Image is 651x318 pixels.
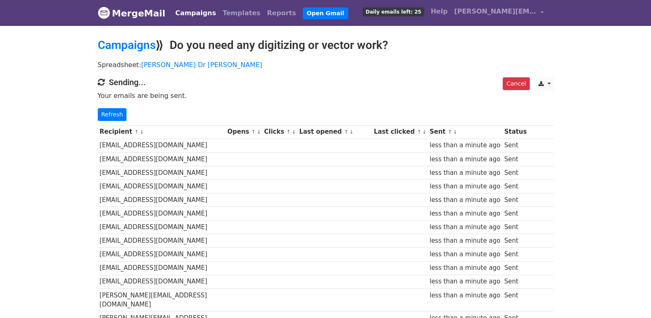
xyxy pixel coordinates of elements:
td: [EMAIL_ADDRESS][DOMAIN_NAME] [98,234,225,248]
p: Your emails are being sent. [98,91,554,100]
h4: Sending... [98,77,554,87]
div: less than a minute ago [430,182,500,191]
td: Sent [502,288,529,311]
a: ↑ [134,129,139,135]
td: Sent [502,207,529,221]
td: Sent [502,152,529,166]
a: ↓ [140,129,144,135]
a: [PERSON_NAME][EMAIL_ADDRESS][DOMAIN_NAME] [451,3,547,23]
td: Sent [502,261,529,275]
td: Sent [502,139,529,152]
td: Sent [502,275,529,288]
td: [EMAIL_ADDRESS][DOMAIN_NAME] [98,179,225,193]
th: Last opened [297,125,372,139]
td: [EMAIL_ADDRESS][DOMAIN_NAME] [98,221,225,234]
td: [EMAIL_ADDRESS][DOMAIN_NAME] [98,193,225,207]
td: Sent [502,166,529,179]
a: Templates [219,5,264,21]
span: Daily emails left: 25 [363,7,424,16]
div: less than a minute ago [430,236,500,246]
p: Spreadsheet: [98,60,554,69]
div: less than a minute ago [430,291,500,300]
th: Sent [428,125,502,139]
a: Campaigns [172,5,219,21]
div: less than a minute ago [430,155,500,164]
th: Status [502,125,529,139]
td: Sent [502,193,529,207]
a: ↑ [344,129,348,135]
a: Help [428,3,451,20]
div: less than a minute ago [430,223,500,232]
th: Clicks [262,125,297,139]
div: less than a minute ago [430,195,500,205]
th: Opens [225,125,262,139]
a: Campaigns [98,38,156,52]
td: [EMAIL_ADDRESS][DOMAIN_NAME] [98,248,225,261]
th: Recipient [98,125,225,139]
a: Refresh [98,108,127,121]
img: MergeMail logo [98,7,110,19]
a: ↓ [422,129,427,135]
a: ↓ [453,129,458,135]
th: Last clicked [372,125,428,139]
a: [PERSON_NAME] Dr [PERSON_NAME] [141,61,262,69]
td: [EMAIL_ADDRESS][DOMAIN_NAME] [98,139,225,152]
a: Reports [264,5,299,21]
td: Sent [502,248,529,261]
a: Cancel [503,77,529,90]
div: less than a minute ago [430,168,500,178]
a: ↑ [448,129,452,135]
td: [EMAIL_ADDRESS][DOMAIN_NAME] [98,166,225,179]
div: less than a minute ago [430,209,500,218]
td: Sent [502,234,529,248]
a: ↓ [292,129,296,135]
td: [PERSON_NAME][EMAIL_ADDRESS][DOMAIN_NAME] [98,288,225,311]
div: less than a minute ago [430,277,500,286]
a: Daily emails left: 25 [359,3,427,20]
div: less than a minute ago [430,250,500,259]
a: ↓ [349,129,354,135]
td: [EMAIL_ADDRESS][DOMAIN_NAME] [98,275,225,288]
iframe: Chat Widget [610,279,651,318]
a: ↓ [257,129,261,135]
a: ↑ [286,129,291,135]
div: less than a minute ago [430,141,500,150]
td: [EMAIL_ADDRESS][DOMAIN_NAME] [98,207,225,221]
td: [EMAIL_ADDRESS][DOMAIN_NAME] [98,152,225,166]
div: less than a minute ago [430,263,500,273]
td: Sent [502,179,529,193]
a: MergeMail [98,5,166,22]
a: ↑ [251,129,256,135]
a: Open Gmail [303,7,348,19]
span: [PERSON_NAME][EMAIL_ADDRESS][DOMAIN_NAME] [454,7,536,16]
td: [EMAIL_ADDRESS][DOMAIN_NAME] [98,261,225,275]
td: Sent [502,221,529,234]
h2: ⟫ Do you need any digitizing or vector work? [98,38,554,52]
a: ↑ [417,129,421,135]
